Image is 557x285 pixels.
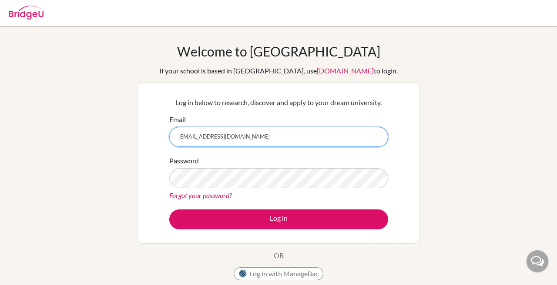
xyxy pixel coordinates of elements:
a: Forgot your password? [169,191,232,199]
span: Help [20,6,38,14]
h1: Welcome to [GEOGRAPHIC_DATA] [177,43,380,59]
button: Log in [169,209,388,229]
label: Password [169,156,199,166]
p: Log in below to research, discover and apply to your dream university. [169,97,388,108]
p: OR [274,250,284,261]
button: Log in with ManageBac [234,267,323,280]
div: If your school is based in [GEOGRAPHIC_DATA], use to login. [159,66,398,76]
img: Bridge-U [9,6,44,20]
label: Email [169,114,186,125]
a: [DOMAIN_NAME] [317,66,374,75]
